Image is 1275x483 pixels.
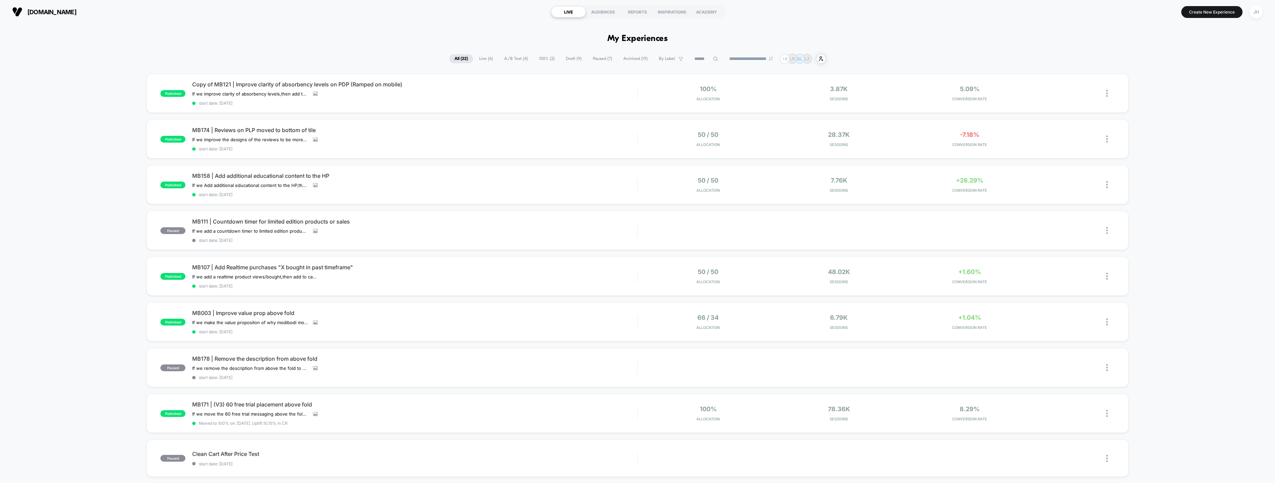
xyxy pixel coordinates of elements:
span: 100% [700,85,717,92]
span: published [160,136,185,143]
div: + 8 [780,54,790,64]
span: CONVERSION RATE [906,417,1033,421]
span: published [160,182,185,188]
img: close [1106,455,1108,462]
span: start date: [DATE] [192,146,637,151]
span: 6.79k [830,314,848,321]
span: start date: [DATE] [192,283,637,289]
span: Sessions [775,279,902,284]
span: By Label [659,56,675,61]
span: Moved to 100% on: [DATE] . Uplift: 10.15% in CR [199,421,288,426]
span: start date: [DATE] [192,461,637,466]
span: CONVERSION RATE [906,142,1033,147]
img: close [1106,227,1108,234]
span: paused [160,364,185,371]
span: MB107 | Add Realtime purchases "X bought in past timeframe" [192,264,637,271]
p: LZ [805,56,810,61]
img: close [1106,364,1108,371]
span: 5.09% [960,85,980,92]
span: If we add a realtime product views/bought,then add to carts will increase,because social proof is... [192,274,318,279]
span: 100% ( 2 ) [534,54,560,63]
span: All ( 22 ) [449,54,473,63]
span: If we Add additional educational content to the HP,then CTR will increase,because visitors are be... [192,183,308,188]
span: Sessions [775,142,902,147]
p: GL [797,56,802,61]
span: Clean Cart After Price Test [192,450,637,457]
span: If we make the value propositon of why modibodi more clear above the fold,then conversions will i... [192,320,308,325]
span: MB003 | Improve value prop above fold [192,310,637,316]
span: MB111 | Countdown timer for limited edition products or sales [192,218,637,225]
span: MB158 | Add additional educational content to the HP [192,172,637,179]
span: paused [160,227,185,234]
span: Allocation [696,325,720,330]
div: AUDIENCES [586,6,620,17]
button: [DOMAIN_NAME] [10,6,79,17]
span: published [160,273,185,280]
span: start date: [DATE] [192,101,637,106]
img: close [1106,273,1108,280]
span: Copy of MB121 | Improve clarity of absorbency levels on PDP (Ramped on mobile) [192,81,637,88]
span: 66 / 34 [697,314,719,321]
span: MB178 | Remove the description from above fold [192,355,637,362]
div: INSPIRATIONS [655,6,689,17]
span: 78.36k [828,405,850,413]
span: MB171 | (V3) 60 free trial placement above fold [192,401,637,408]
div: ACADEMY [689,6,724,17]
span: If we remove the description from above the fold to bring key content above the fold,then convers... [192,365,308,371]
img: close [1106,318,1108,325]
span: +1.60% [958,268,981,275]
img: close [1106,135,1108,143]
h1: My Experiences [607,34,668,44]
span: published [160,90,185,97]
span: A/B Test ( 4 ) [499,54,533,63]
span: CONVERSION RATE [906,279,1033,284]
span: 50 / 50 [698,268,718,275]
img: close [1106,181,1108,188]
span: CONVERSION RATE [906,97,1033,101]
span: start date: [DATE] [192,238,637,243]
img: close [1106,410,1108,417]
span: 50 / 50 [698,131,718,138]
span: If we improve clarity of absorbency levels,then add to carts & CR will increase,because users are... [192,91,308,97]
span: start date: [DATE] [192,375,637,380]
span: Draft ( 9 ) [561,54,587,63]
span: Sessions [775,417,902,421]
span: 8.29% [960,405,980,413]
span: Archived ( 19 ) [618,54,653,63]
img: Visually logo [12,7,22,17]
span: 28.37k [828,131,850,138]
span: start date: [DATE] [192,329,637,334]
span: Live ( 6 ) [474,54,498,63]
div: REPORTS [620,6,655,17]
img: end [769,57,773,61]
p: LR [790,56,795,61]
span: CONVERSION RATE [906,188,1033,193]
div: LIVE [551,6,586,17]
span: published [160,319,185,325]
span: paused [160,455,185,462]
span: [DOMAIN_NAME] [27,8,76,16]
span: Allocation [696,417,720,421]
button: Create New Experience [1181,6,1243,18]
span: Sessions [775,325,902,330]
span: 7.76k [831,177,847,184]
button: JH [1248,5,1265,19]
span: 48.02k [828,268,850,275]
img: close [1106,90,1108,97]
span: -7.18% [960,131,979,138]
span: Allocation [696,142,720,147]
span: If we move the 60 free trial messaging above the fold for mobile,then conversions will increase,b... [192,411,308,417]
span: MB174 | Reviews on PLP moved to bottom of tile [192,127,637,133]
span: +1.04% [958,314,981,321]
span: Paused ( 7 ) [588,54,617,63]
span: 100% [700,405,717,413]
span: Sessions [775,97,902,101]
span: If we improve the designs of the reviews to be more visible and credible,then conversions will in... [192,137,308,142]
span: published [160,410,185,417]
span: +26.29% [956,177,983,184]
span: Allocation [696,188,720,193]
span: 50 / 50 [698,177,718,184]
span: Allocation [696,279,720,284]
span: If we add a countdown timer to limited edition products or sale items,then Add to Carts will incr... [192,228,308,234]
span: Allocation [696,97,720,101]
